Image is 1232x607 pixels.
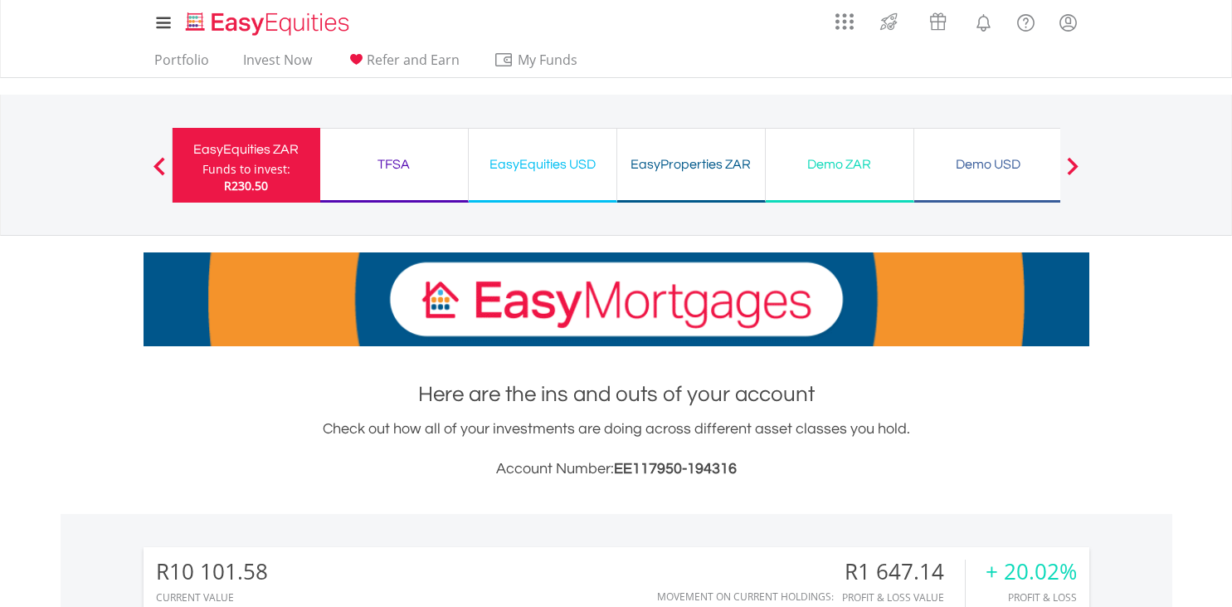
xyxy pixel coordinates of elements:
[144,458,1089,481] h3: Account Number:
[825,4,864,31] a: AppsGrid
[144,418,1089,481] div: Check out how all of your investments are doing across different asset classes you hold.
[986,560,1077,584] div: + 20.02%
[1005,4,1047,37] a: FAQ's and Support
[156,592,268,603] div: CURRENT VALUE
[183,10,356,37] img: EasyEquities_Logo.png
[1047,4,1089,41] a: My Profile
[614,461,737,477] span: EE117950-194316
[236,51,319,77] a: Invest Now
[776,153,903,176] div: Demo ZAR
[479,153,606,176] div: EasyEquities USD
[494,49,602,71] span: My Funds
[962,4,1005,37] a: Notifications
[1056,165,1089,182] button: Next
[143,165,176,182] button: Previous
[842,560,965,584] div: R1 647.14
[627,153,755,176] div: EasyProperties ZAR
[875,8,903,35] img: thrive-v2.svg
[913,4,962,35] a: Vouchers
[835,12,854,31] img: grid-menu-icon.svg
[924,8,952,35] img: vouchers-v2.svg
[156,560,268,584] div: R10 101.58
[842,592,965,603] div: Profit & Loss Value
[183,138,310,161] div: EasyEquities ZAR
[224,178,268,193] span: R230.50
[986,592,1077,603] div: Profit & Loss
[367,51,460,69] span: Refer and Earn
[202,161,290,178] div: Funds to invest:
[330,153,458,176] div: TFSA
[148,51,216,77] a: Portfolio
[924,153,1052,176] div: Demo USD
[144,252,1089,346] img: EasyMortage Promotion Banner
[657,591,834,602] div: Movement on Current Holdings:
[179,4,356,37] a: Home page
[144,379,1089,409] h1: Here are the ins and outs of your account
[339,51,466,77] a: Refer and Earn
